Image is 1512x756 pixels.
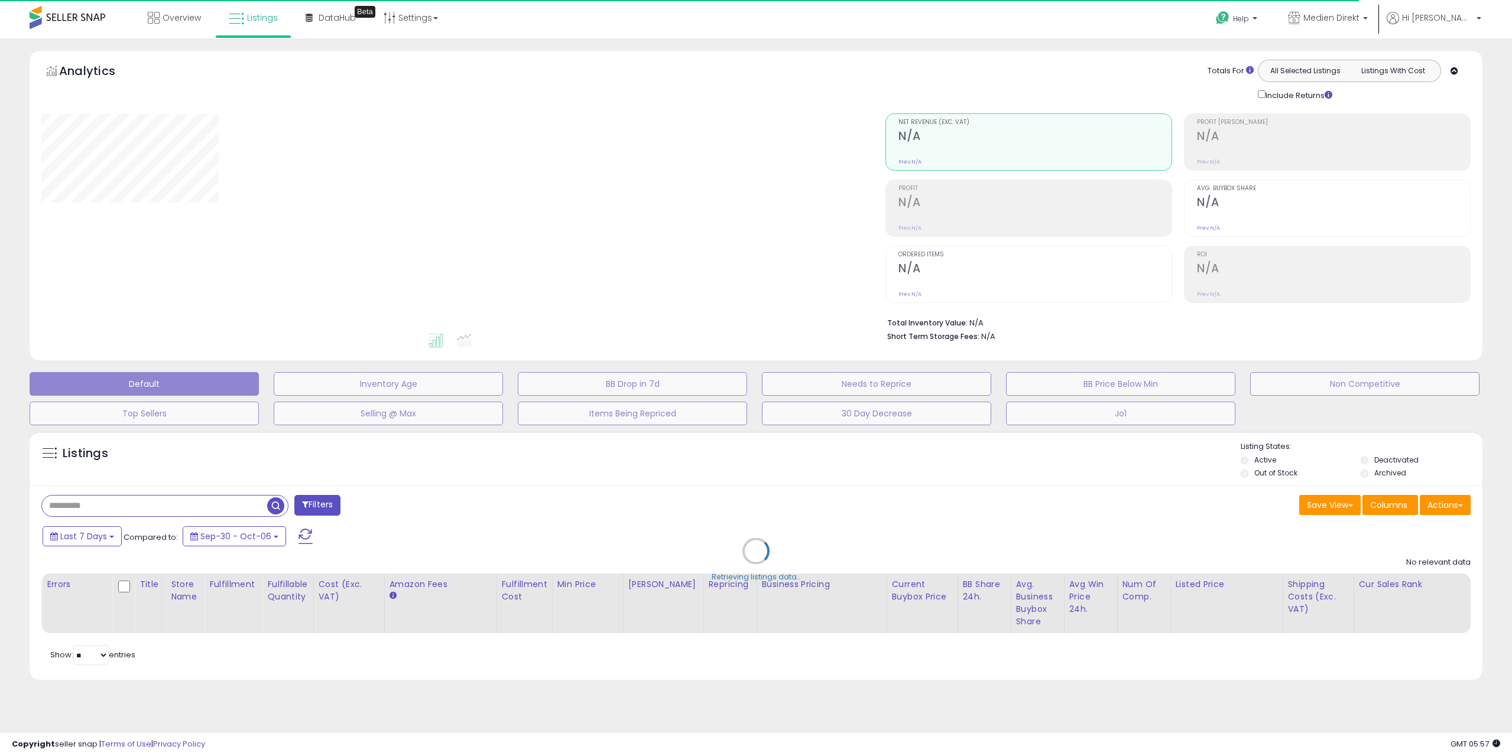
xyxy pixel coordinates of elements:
[887,315,1462,329] li: N/A
[1233,14,1249,24] span: Help
[518,402,747,425] button: Items Being Repriced
[1006,372,1235,396] button: BB Price Below Min
[1387,12,1481,38] a: Hi [PERSON_NAME]
[355,6,375,18] div: Tooltip anchor
[1402,12,1473,24] span: Hi [PERSON_NAME]
[1208,66,1254,77] div: Totals For
[762,372,991,396] button: Needs to Reprice
[247,12,278,24] span: Listings
[1197,158,1220,165] small: Prev: N/A
[898,195,1172,211] h2: N/A
[898,185,1172,192] span: Profit
[898,252,1172,258] span: Ordered Items
[274,402,503,425] button: Selling @ Max
[981,331,995,342] span: N/A
[898,119,1172,126] span: Net Revenue (Exc. VAT)
[1250,372,1479,396] button: Non Competitive
[898,158,922,165] small: Prev: N/A
[898,129,1172,145] h2: N/A
[59,63,138,82] h5: Analytics
[1249,88,1346,102] div: Include Returns
[712,572,800,582] div: Retrieving listings data..
[1197,291,1220,298] small: Prev: N/A
[518,372,747,396] button: BB Drop in 7d
[30,402,259,425] button: Top Sellers
[163,12,201,24] span: Overview
[1006,402,1235,425] button: Jo1
[898,224,922,232] small: Prev: N/A
[1303,12,1359,24] span: Medien Direkt
[1197,185,1470,192] span: Avg. Buybox Share
[1197,224,1220,232] small: Prev: N/A
[887,318,968,328] b: Total Inventory Value:
[1197,195,1470,211] h2: N/A
[1197,119,1470,126] span: Profit [PERSON_NAME]
[1206,2,1269,38] a: Help
[762,402,991,425] button: 30 Day Decrease
[274,372,503,396] button: Inventory Age
[887,331,979,341] b: Short Term Storage Fees:
[30,372,259,396] button: Default
[1349,63,1437,79] button: Listings With Cost
[319,12,356,24] span: DataHub
[1197,129,1470,145] h2: N/A
[898,262,1172,278] h2: N/A
[898,291,922,298] small: Prev: N/A
[1215,11,1230,25] i: Get Help
[1197,262,1470,278] h2: N/A
[1261,63,1349,79] button: All Selected Listings
[1197,252,1470,258] span: ROI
